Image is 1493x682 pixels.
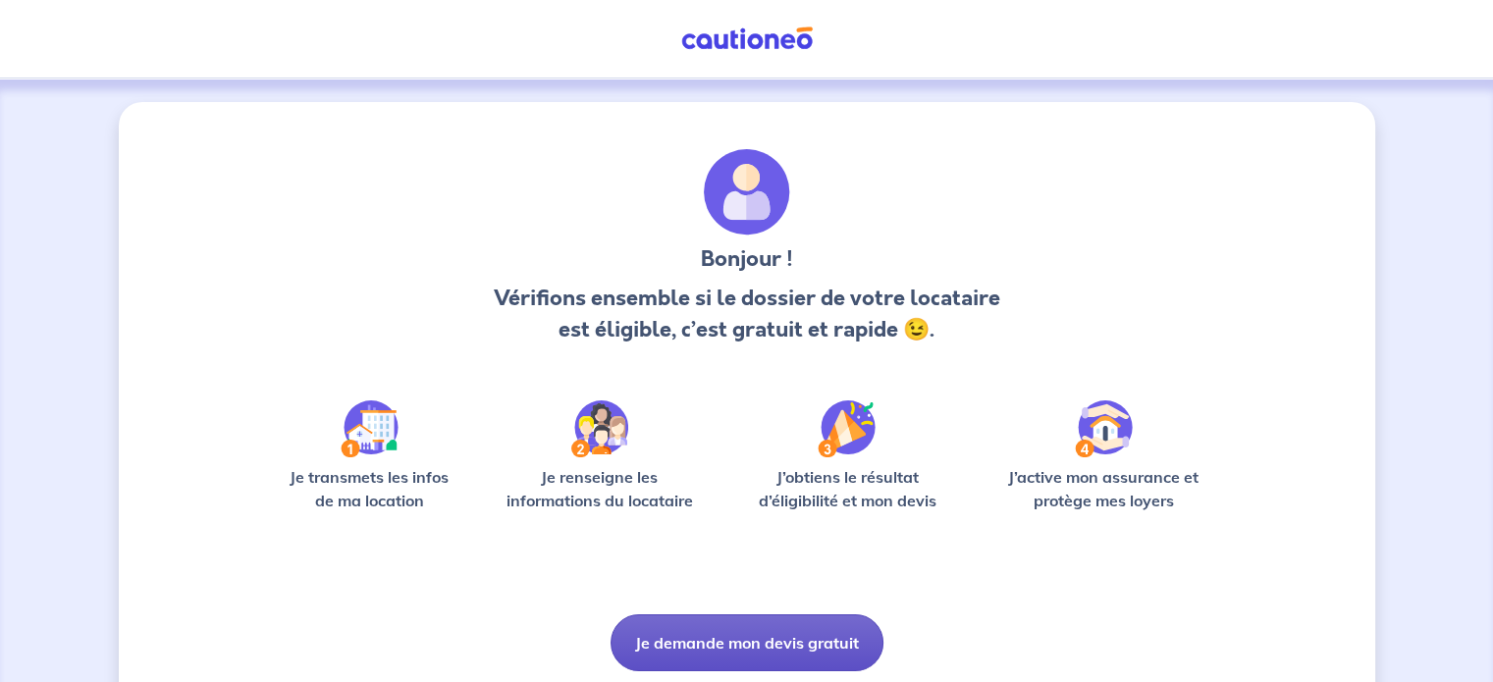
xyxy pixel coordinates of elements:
h3: Bonjour ! [488,243,1005,275]
p: Je renseigne les informations du locataire [495,465,706,512]
img: /static/90a569abe86eec82015bcaae536bd8e6/Step-1.svg [341,400,399,457]
p: J’active mon assurance et protège mes loyers [989,465,1218,512]
p: Je transmets les infos de ma location [276,465,463,512]
img: Cautioneo [673,26,821,51]
img: /static/f3e743aab9439237c3e2196e4328bba9/Step-3.svg [818,400,876,457]
img: /static/c0a346edaed446bb123850d2d04ad552/Step-2.svg [571,400,628,457]
img: archivate [704,149,790,236]
img: /static/bfff1cf634d835d9112899e6a3df1a5d/Step-4.svg [1075,400,1133,457]
p: J’obtiens le résultat d’éligibilité et mon devis [736,465,958,512]
p: Vérifions ensemble si le dossier de votre locataire est éligible, c’est gratuit et rapide 😉. [488,283,1005,345]
button: Je demande mon devis gratuit [611,614,883,671]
